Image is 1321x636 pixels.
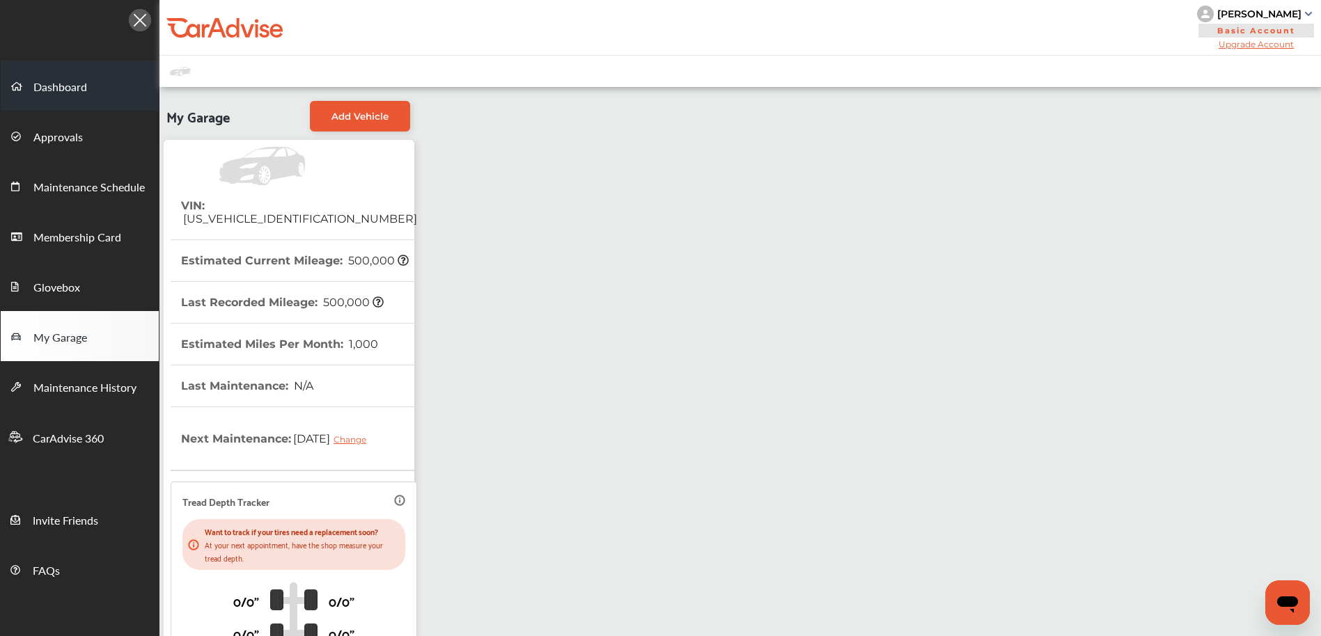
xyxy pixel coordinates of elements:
[33,279,80,297] span: Glovebox
[310,101,410,132] a: Add Vehicle
[329,590,354,612] p: 0/0"
[291,421,377,456] span: [DATE]
[1,161,159,211] a: Maintenance Schedule
[1305,12,1312,16] img: sCxJUJ+qAmfqhQGDUl18vwLg4ZYJ6CxN7XmbOMBAAAAAElFTkSuQmCC
[33,379,136,397] span: Maintenance History
[33,430,104,448] span: CarAdvise 360
[174,147,312,185] img: Vehicle
[181,365,313,406] th: Last Maintenance :
[170,63,191,80] img: placeholder_car.fcab19be.svg
[1217,8,1302,20] div: [PERSON_NAME]
[1197,39,1315,49] span: Upgrade Account
[334,434,373,445] div: Change
[347,337,378,351] span: 1,000
[182,493,269,509] p: Tread Depth Tracker
[1,261,159,311] a: Glovebox
[346,254,409,267] span: 500,000
[33,329,87,347] span: My Garage
[181,185,417,239] th: VIN :
[129,9,151,31] img: Icon.5fd9dcc7.svg
[1,111,159,161] a: Approvals
[33,179,145,197] span: Maintenance Schedule
[1,361,159,411] a: Maintenance History
[33,562,60,580] span: FAQs
[292,379,313,392] span: N/A
[1,311,159,361] a: My Garage
[1265,580,1310,625] iframe: Button to launch messaging window
[321,296,384,309] span: 500,000
[181,212,417,225] span: [US_VEHICLE_IDENTIFICATION_NUMBER]
[181,282,384,323] th: Last Recorded Mileage :
[1,61,159,111] a: Dashboard
[166,101,230,132] span: My Garage
[181,240,409,281] th: Estimated Current Mileage :
[205,525,400,538] p: Want to track if your tires need a replacement soon?
[331,111,389,122] span: Add Vehicle
[1197,6,1214,22] img: knH8PDtVvWoAbQRylUukY18CTiRevjo20fAtgn5MLBQj4uumYvk2MzTtcAIzfGAtb1XOLVMAvhLuqoNAbL4reqehy0jehNKdM...
[33,512,98,530] span: Invite Friends
[181,407,377,470] th: Next Maintenance :
[181,324,378,365] th: Estimated Miles Per Month :
[205,538,400,564] p: At your next appointment, have the shop measure your tread depth.
[33,129,83,147] span: Approvals
[1,211,159,261] a: Membership Card
[233,590,259,612] p: 0/0"
[33,229,121,247] span: Membership Card
[33,79,87,97] span: Dashboard
[1198,24,1314,38] span: Basic Account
